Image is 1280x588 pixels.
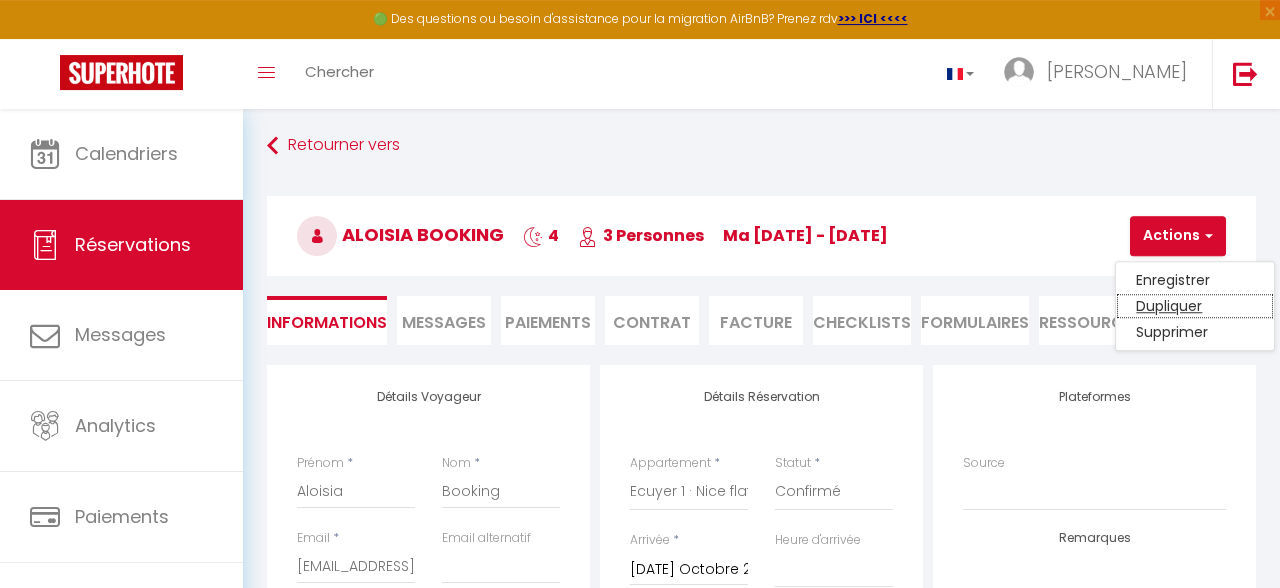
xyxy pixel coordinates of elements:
[775,531,861,550] label: Heure d'arrivée
[630,531,670,550] label: Arrivée
[60,55,183,90] img: Super Booking
[1116,293,1274,319] a: Dupliquer
[290,39,389,109] a: Chercher
[267,128,1256,164] a: Retourner vers
[442,454,471,473] label: Nom
[963,454,1005,473] label: Source
[963,390,1226,404] h4: Plateformes
[297,529,330,548] label: Email
[1116,267,1274,293] a: Enregistrer
[578,224,704,247] span: 3 Personnes
[838,10,908,27] a: >>> ICI <<<<
[402,311,486,334] span: Messages
[1004,57,1034,87] img: ...
[963,531,1226,545] h4: Remarques
[442,529,531,548] label: Email alternatif
[297,390,560,404] h4: Détails Voyageur
[267,296,387,345] li: Informations
[297,222,504,247] span: Aloisia Booking
[297,454,344,473] label: Prénom
[723,224,888,247] span: ma [DATE] - [DATE]
[630,390,893,404] h4: Détails Réservation
[813,296,911,345] li: CHECKLISTS
[75,141,178,166] span: Calendriers
[305,61,374,82] span: Chercher
[1130,216,1226,256] button: Actions
[501,296,595,345] li: Paiements
[989,39,1212,109] a: ... [PERSON_NAME]
[1047,59,1187,84] span: [PERSON_NAME]
[775,454,811,473] label: Statut
[75,504,169,529] span: Paiements
[921,296,1029,345] li: FORMULAIRES
[630,454,711,473] label: Appartement
[523,224,559,247] span: 4
[75,232,191,257] span: Réservations
[605,296,699,345] li: Contrat
[709,296,803,345] li: Facture
[1039,296,1142,345] li: Ressources
[75,413,156,438] span: Analytics
[1116,319,1274,345] a: Supprimer
[1233,61,1258,86] img: logout
[75,322,166,347] span: Messages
